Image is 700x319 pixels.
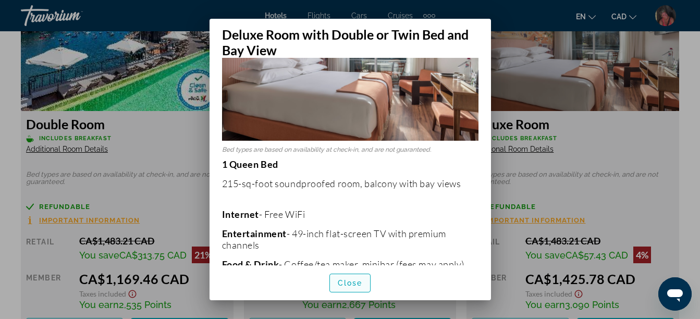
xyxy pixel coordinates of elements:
p: 215-sq-foot soundproofed room, balcony with bay views [222,178,478,189]
iframe: Bouton de lancement de la fenêtre de messagerie [658,277,692,311]
b: Internet [222,208,260,220]
strong: 1 Queen Bed [222,158,278,170]
span: Close [338,279,363,287]
p: - Free WiFi [222,208,478,220]
p: - 49-inch flat-screen TV with premium channels [222,228,478,251]
b: Food & Drink [222,259,279,270]
h2: Deluxe Room with Double or Twin Bed and Bay View [210,19,491,58]
p: Bed types are based on availability at check-in, and are not guaranteed. [222,146,478,153]
b: Entertainment [222,228,287,239]
p: - Coffee/tea maker, minibar (fees may apply), electric kettle, and room service (limited hours) [222,259,478,281]
button: Close [329,274,371,292]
